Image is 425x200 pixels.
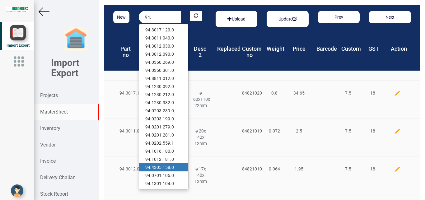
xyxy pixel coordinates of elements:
[139,171,188,179] a: 94.0701.105.0
[394,166,400,172] img: edit.png
[40,109,68,115] strong: MasterSheet
[40,125,60,131] strong: Inventory
[113,11,129,23] button: New
[275,14,301,24] button: Update
[139,163,188,171] a: 94.4305.158.0
[139,42,188,50] a: 94.3012.030.0
[7,43,30,48] span: Import Export
[115,90,139,96] div: 94.3017.120.0
[145,165,152,170] strong: 94.
[237,166,262,172] div: 84821010
[217,46,233,52] h4: Replaced
[145,68,152,73] strong: 94.
[318,11,360,23] button: Prev
[292,46,307,52] h4: Price
[118,46,133,58] h4: Part no
[145,84,152,89] strong: 94.
[216,11,258,27] div: Basic example
[40,174,76,180] strong: Delivery Challan
[51,57,79,78] b: Import Export
[115,166,139,172] div: 94.3012.030.0
[145,181,152,186] strong: 94.
[287,166,311,172] div: 1.95
[145,92,152,97] strong: 94.
[369,11,411,23] button: Next
[189,128,213,147] div: ø 20x 42x 12mm
[139,74,188,82] a: 94.8811.012.0
[336,166,360,172] div: 7.5
[139,115,188,123] a: 94.0203.199.0
[360,166,385,172] div: 18
[139,58,188,66] a: 94.0360.269.0
[336,90,360,96] div: 7.5
[139,99,188,107] a: 94.1230.332.0
[145,108,152,113] strong: 94.
[394,90,400,96] img: edit.png
[189,90,213,109] div: ø 60x110x 22mm
[40,191,68,197] strong: Stock Report
[394,128,400,134] img: edit.png
[145,116,152,121] strong: 94.
[139,34,188,42] a: 94.3011.040.0
[267,11,309,27] div: Basic example
[262,166,287,172] div: 0.064
[360,90,385,96] div: 18
[139,139,188,147] a: 94.0202.559.1
[63,26,88,51] img: garage-closed.png
[145,44,152,49] strong: 94.
[145,157,152,162] strong: 94.
[391,46,406,52] h4: Action
[145,100,152,105] strong: 94.
[316,46,332,52] h4: Barcode
[139,50,188,58] a: 94.3012.090.0
[145,76,152,81] strong: 94.
[145,27,152,32] strong: 94.
[139,123,188,131] a: 94.0201.279.0
[224,14,249,24] button: Upload
[139,131,188,139] a: 94.0201.281.0
[40,158,56,164] strong: Invoice
[139,66,188,74] a: 94.0360.301.0
[287,128,311,134] div: 2.5
[366,46,381,52] h4: GST
[139,11,181,23] input: Serach by product part no
[360,128,385,134] div: 18
[341,46,357,52] h4: Custom
[115,128,139,134] div: 94.3011.040.0
[262,128,287,134] div: 0.072
[336,128,360,134] div: 7.5
[139,82,188,91] a: 94.1230.092.0
[192,46,208,58] h4: Desc 2
[189,166,213,184] div: ø 17x 40x 12mm
[139,91,188,99] a: 94.1230.212.0
[145,173,152,178] strong: 94.
[145,35,152,40] strong: 94.
[139,26,188,34] a: 94.3017.120.0
[145,133,152,137] strong: 94.
[139,147,188,155] a: 94.1016.180.0
[145,60,152,65] strong: 94.
[242,46,258,58] h4: Custom no
[145,124,152,129] strong: 94.
[287,90,311,96] div: 34.65
[145,149,152,154] strong: 94.
[139,155,188,163] a: 94.1012.181.0
[40,92,58,98] strong: Projects
[237,128,262,134] div: 84821010
[262,90,287,96] div: 0.8
[139,107,188,115] a: 94.0203.239.0
[145,141,152,146] strong: 94.
[267,46,282,52] h4: Weight
[145,52,152,57] strong: 94.
[237,90,262,96] div: 84821020
[40,142,56,148] strong: Vendor
[139,179,188,188] a: 94.1301.104.0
